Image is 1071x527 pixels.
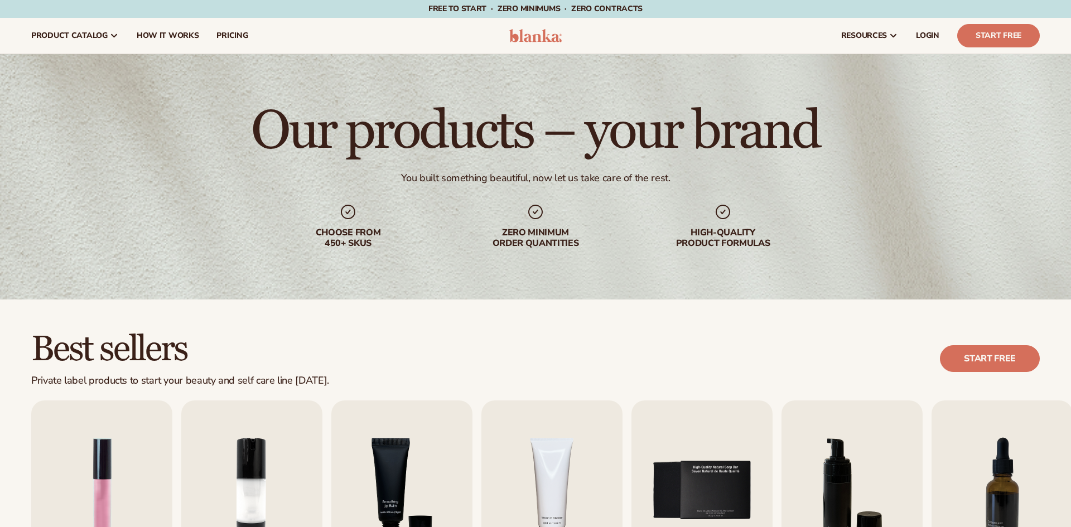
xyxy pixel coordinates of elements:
[128,18,208,54] a: How It Works
[832,18,907,54] a: resources
[464,228,607,249] div: Zero minimum order quantities
[428,3,643,14] span: Free to start · ZERO minimums · ZERO contracts
[652,228,794,249] div: High-quality product formulas
[957,24,1040,47] a: Start Free
[137,31,199,40] span: How It Works
[916,31,939,40] span: LOGIN
[277,228,419,249] div: Choose from 450+ Skus
[31,331,329,368] h2: Best sellers
[401,172,670,185] div: You built something beautiful, now let us take care of the rest.
[22,18,128,54] a: product catalog
[208,18,257,54] a: pricing
[31,375,329,387] div: Private label products to start your beauty and self care line [DATE].
[31,31,108,40] span: product catalog
[841,31,887,40] span: resources
[907,18,948,54] a: LOGIN
[216,31,248,40] span: pricing
[940,345,1040,372] a: Start free
[509,29,562,42] img: logo
[251,105,819,158] h1: Our products – your brand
